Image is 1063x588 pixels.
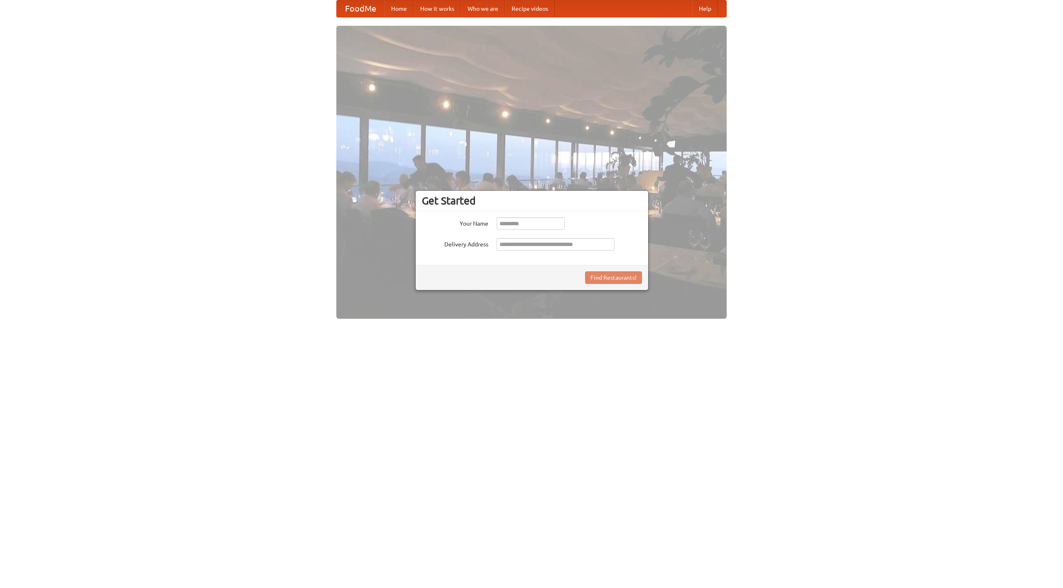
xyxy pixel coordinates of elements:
button: Find Restaurants! [585,271,642,284]
label: Delivery Address [422,238,488,248]
a: How it works [414,0,461,17]
a: Help [692,0,718,17]
a: FoodMe [337,0,385,17]
h3: Get Started [422,194,642,207]
a: Home [385,0,414,17]
a: Who we are [461,0,505,17]
a: Recipe videos [505,0,555,17]
label: Your Name [422,217,488,228]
